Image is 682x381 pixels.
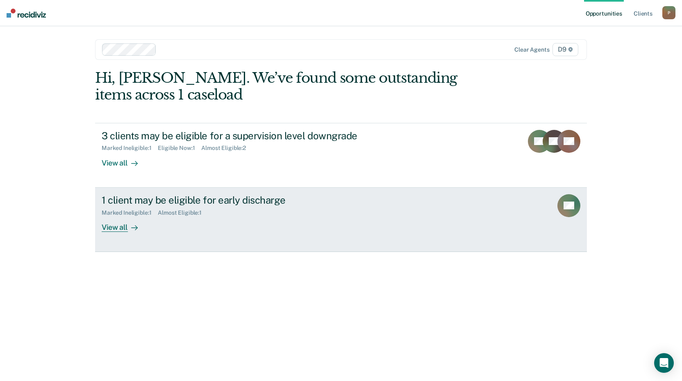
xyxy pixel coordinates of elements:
button: P [662,6,675,19]
div: Hi, [PERSON_NAME]. We’ve found some outstanding items across 1 caseload [95,70,489,103]
img: Recidiviz [7,9,46,18]
a: 1 client may be eligible for early dischargeMarked Ineligible:1Almost Eligible:1View all [95,188,587,252]
div: 1 client may be eligible for early discharge [102,194,389,206]
div: Almost Eligible : 1 [158,209,208,216]
div: 3 clients may be eligible for a supervision level downgrade [102,130,389,142]
div: Marked Ineligible : 1 [102,145,158,152]
div: View all [102,216,148,232]
div: Almost Eligible : 2 [201,145,252,152]
div: Eligible Now : 1 [158,145,201,152]
div: Marked Ineligible : 1 [102,209,158,216]
a: 3 clients may be eligible for a supervision level downgradeMarked Ineligible:1Eligible Now:1Almos... [95,123,587,188]
div: Clear agents [514,46,549,53]
div: Open Intercom Messenger [654,353,674,373]
span: D9 [552,43,578,56]
div: View all [102,152,148,168]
